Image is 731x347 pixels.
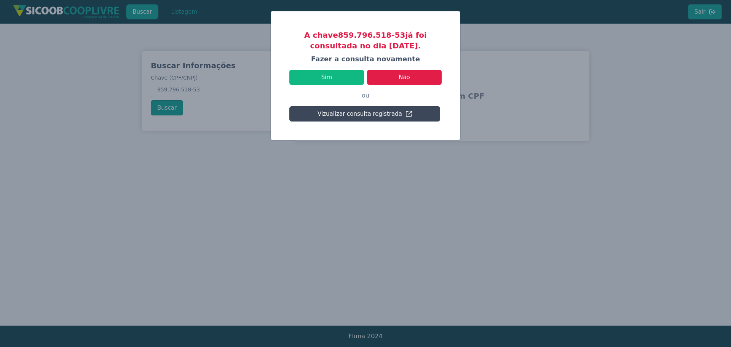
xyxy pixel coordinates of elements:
[289,54,442,64] h4: Fazer a consulta novamente
[289,85,442,106] p: ou
[289,70,364,85] button: Sim
[289,30,442,51] h3: A chave 859.796.518-53 já foi consultada no dia [DATE].
[289,106,440,122] button: Vizualizar consulta registrada
[367,70,442,85] button: Não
